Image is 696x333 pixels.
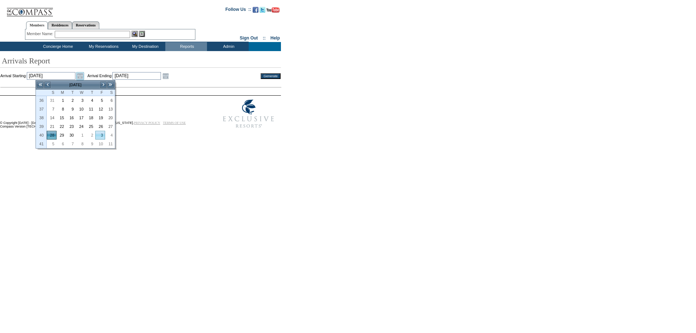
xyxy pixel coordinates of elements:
a: 7 [47,105,56,113]
th: Thursday [86,90,95,96]
th: Friday [95,90,105,96]
td: Wednesday, September 03, 2025 [76,96,86,105]
td: Friday, September 05, 2025 [95,96,105,105]
td: Friday, October 10, 2025 [95,140,105,148]
td: Tuesday, September 23, 2025 [66,122,76,131]
a: PRIVACY POLICY [134,121,160,125]
img: Exclusive Resorts [216,96,281,132]
a: 25 [86,122,95,130]
td: Tuesday, September 30, 2025 [66,131,76,140]
a: 21 [47,122,56,130]
a: Become our fan on Facebook [253,9,258,13]
td: Friday, September 26, 2025 [95,122,105,131]
a: Reservations [72,21,99,29]
td: Sunday, September 28, 2025 [47,131,57,140]
img: Become our fan on Facebook [253,7,258,13]
td: My Reservations [82,42,124,51]
th: Sunday [47,90,57,96]
a: 31 [47,96,56,104]
a: 1 [57,96,66,104]
th: Tuesday [66,90,76,96]
a: 30 [67,131,76,139]
th: 41 [36,140,47,148]
td: Monday, September 22, 2025 [57,122,66,131]
td: Friday, September 12, 2025 [95,105,105,113]
a: 27 [105,122,115,130]
td: Sunday, August 31, 2025 [47,96,57,105]
td: Saturday, September 20, 2025 [105,113,115,122]
td: Sunday, September 07, 2025 [47,105,57,113]
td: Friday, September 19, 2025 [95,113,105,122]
a: Follow us on Twitter [260,9,265,13]
a: < [44,81,51,88]
div: Member Name: [27,31,55,37]
a: Open the calendar popup. [162,72,170,80]
td: Thursday, October 09, 2025 [86,140,95,148]
a: Help [270,36,280,41]
a: 7 [67,140,76,148]
td: Saturday, October 04, 2025 [105,131,115,140]
a: >> [107,81,114,88]
a: 11 [86,105,95,113]
a: 2 [67,96,76,104]
td: Thursday, October 02, 2025 [86,131,95,140]
img: Follow us on Twitter [260,7,265,13]
a: 9 [86,140,95,148]
td: Wednesday, September 24, 2025 [76,122,86,131]
td: Wednesday, October 01, 2025 [76,131,86,140]
img: Compass Home [6,2,53,17]
td: Sunday, October 05, 2025 [47,140,57,148]
a: 6 [105,96,115,104]
td: Saturday, September 27, 2025 [105,122,115,131]
td: Concierge Home [32,42,82,51]
a: 14 [47,114,56,122]
a: 22 [57,122,66,130]
th: 36 [36,96,47,105]
a: 2 [86,131,95,139]
td: Tuesday, September 16, 2025 [66,113,76,122]
a: 23 [67,122,76,130]
a: Residences [48,21,72,29]
a: 1 [76,131,86,139]
td: Thursday, September 18, 2025 [86,113,95,122]
a: 4 [105,131,115,139]
a: 11 [105,140,115,148]
th: 40 [36,131,47,140]
th: 38 [36,113,47,122]
td: Thursday, September 04, 2025 [86,96,95,105]
a: 29 [57,131,66,139]
td: My Destination [124,42,165,51]
td: Tuesday, September 09, 2025 [66,105,76,113]
td: Monday, September 08, 2025 [57,105,66,113]
a: 9 [67,105,76,113]
td: [DATE] [51,81,100,89]
a: << [37,81,44,88]
td: Monday, October 06, 2025 [57,140,66,148]
a: 15 [57,114,66,122]
a: 19 [96,114,105,122]
img: Subscribe to our YouTube Channel [266,7,279,13]
a: 5 [47,140,56,148]
th: 39 [36,122,47,131]
td: Wednesday, September 10, 2025 [76,105,86,113]
td: Monday, September 15, 2025 [57,113,66,122]
a: 3 [76,96,86,104]
td: Reports [165,42,207,51]
a: 18 [86,114,95,122]
td: Monday, September 29, 2025 [57,131,66,140]
input: Generate [261,73,281,79]
th: 37 [36,105,47,113]
a: 6 [57,140,66,148]
a: 24 [76,122,86,130]
a: 10 [96,140,105,148]
th: Saturday [105,90,115,96]
td: Arrival Starting: Arrival Ending: [0,72,251,80]
td: Thursday, September 11, 2025 [86,105,95,113]
a: 20 [105,114,115,122]
a: 12 [96,105,105,113]
td: Saturday, October 11, 2025 [105,140,115,148]
td: Wednesday, October 08, 2025 [76,140,86,148]
td: Tuesday, October 07, 2025 [66,140,76,148]
th: Monday [57,90,66,96]
a: 16 [67,114,76,122]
